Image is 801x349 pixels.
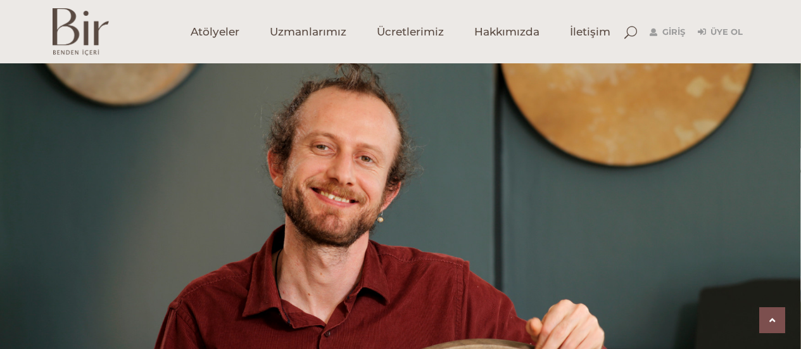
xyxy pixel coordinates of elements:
[650,25,685,40] a: Giriş
[570,25,610,39] span: İletişim
[474,25,539,39] span: Hakkımızda
[377,25,444,39] span: Ücretlerimiz
[698,25,743,40] a: Üye Ol
[270,25,346,39] span: Uzmanlarımız
[191,25,239,39] span: Atölyeler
